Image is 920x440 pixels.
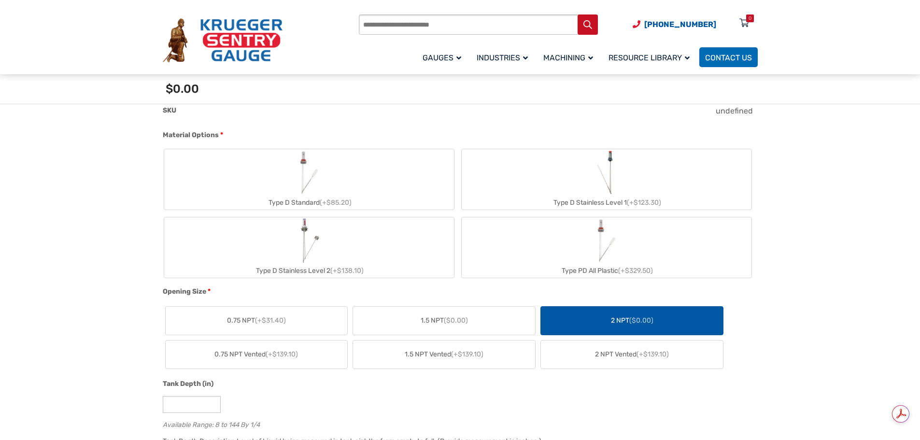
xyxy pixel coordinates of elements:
label: Type D Stainless Level 2 [164,217,454,278]
div: Type D Stainless Level 1 [462,196,751,210]
span: $0.00 [166,82,199,96]
span: (+$138.10) [330,267,364,275]
span: 0.75 NPT Vented [214,349,298,359]
span: 1.5 NPT [421,315,468,326]
img: Krueger Sentry Gauge [163,18,283,63]
abbr: required [220,130,223,140]
label: Type D Standard [164,149,454,210]
span: (+$139.10) [637,350,669,358]
div: 0 [749,14,751,22]
a: Industries [471,46,538,69]
span: 2 NPT Vented [595,349,669,359]
a: Gauges [417,46,471,69]
span: ($0.00) [629,316,653,325]
span: (+$139.10) [266,350,298,358]
img: Chemical Sight Gauge [594,149,619,196]
span: (+$139.10) [451,350,483,358]
span: (+$85.20) [320,199,352,207]
span: 2 NPT [611,315,653,326]
div: Available Range: 8 to 144 By 1/4 [163,419,753,428]
a: Phone Number (920) 434-8860 [633,18,716,30]
a: Resource Library [603,46,699,69]
span: (+$123.30) [627,199,661,207]
span: Resource Library [609,53,690,62]
span: undefined [716,106,753,115]
label: Type D Stainless Level 1 [462,149,751,210]
span: ($0.00) [444,316,468,325]
span: Contact Us [705,53,752,62]
abbr: required [208,286,211,297]
span: Tank Depth (in) [163,380,213,388]
span: Material Options [163,131,219,139]
div: Type PD All Plastic [462,264,751,278]
span: 0.75 NPT [227,315,286,326]
a: Contact Us [699,47,758,67]
div: Type D Stainless Level 2 [164,264,454,278]
span: SKU [163,106,176,114]
span: 1.5 NPT Vented [405,349,483,359]
span: (+$329.50) [618,267,653,275]
span: [PHONE_NUMBER] [644,20,716,29]
a: Machining [538,46,603,69]
span: (+$31.40) [255,316,286,325]
span: Opening Size [163,287,206,296]
span: Gauges [423,53,461,62]
span: Machining [543,53,593,62]
label: Type PD All Plastic [462,217,751,278]
div: Type D Standard [164,196,454,210]
span: Industries [477,53,528,62]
